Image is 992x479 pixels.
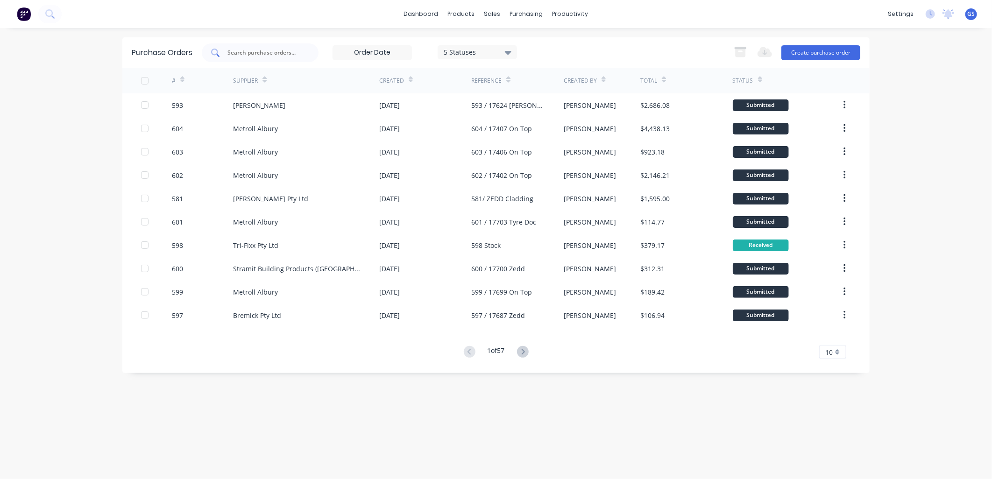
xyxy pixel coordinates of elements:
[564,217,616,227] div: [PERSON_NAME]
[233,194,308,204] div: [PERSON_NAME] Pty Ltd
[379,240,400,250] div: [DATE]
[399,7,443,21] a: dashboard
[564,194,616,204] div: [PERSON_NAME]
[640,217,665,227] div: $114.77
[379,170,400,180] div: [DATE]
[564,264,616,274] div: [PERSON_NAME]
[233,287,278,297] div: Metroll Albury
[733,99,789,111] div: Submitted
[471,124,532,134] div: 604 / 17407 On Top
[379,217,400,227] div: [DATE]
[548,7,593,21] div: productivity
[379,147,400,157] div: [DATE]
[640,194,670,204] div: $1,595.00
[480,7,505,21] div: sales
[968,10,975,18] span: GS
[172,170,183,180] div: 602
[233,77,258,85] div: Supplier
[379,287,400,297] div: [DATE]
[564,240,616,250] div: [PERSON_NAME]
[233,170,278,180] div: Metroll Albury
[17,7,31,21] img: Factory
[564,170,616,180] div: [PERSON_NAME]
[640,264,665,274] div: $312.31
[172,217,183,227] div: 601
[471,240,501,250] div: 598 Stock
[172,100,183,110] div: 593
[471,217,536,227] div: 601 / 17703 Tyre Doc
[233,124,278,134] div: Metroll Albury
[471,77,502,85] div: Reference
[333,46,411,60] input: Order Date
[227,48,304,57] input: Search purchase orders...
[471,287,532,297] div: 599 / 17699 On Top
[733,77,753,85] div: Status
[471,100,545,110] div: 593 / 17624 [PERSON_NAME]
[733,286,789,298] div: Submitted
[488,345,505,359] div: 1 of 57
[172,194,183,204] div: 581
[233,310,281,320] div: Bremick Pty Ltd
[564,287,616,297] div: [PERSON_NAME]
[379,264,400,274] div: [DATE]
[172,77,176,85] div: #
[564,100,616,110] div: [PERSON_NAME]
[640,100,670,110] div: $2,686.08
[172,264,183,274] div: 600
[379,100,400,110] div: [DATE]
[640,124,670,134] div: $4,438.13
[471,194,533,204] div: 581/ ZEDD Cladding
[564,77,597,85] div: Created By
[444,47,511,57] div: 5 Statuses
[172,124,183,134] div: 604
[781,45,860,60] button: Create purchase order
[233,240,278,250] div: Tri-Fixx Pty Ltd
[443,7,480,21] div: products
[172,240,183,250] div: 598
[379,77,404,85] div: Created
[379,310,400,320] div: [DATE]
[733,310,789,321] div: Submitted
[233,147,278,157] div: Metroll Albury
[564,124,616,134] div: [PERSON_NAME]
[733,146,789,158] div: Submitted
[564,310,616,320] div: [PERSON_NAME]
[172,147,183,157] div: 603
[233,264,361,274] div: Stramit Building Products ([GEOGRAPHIC_DATA])
[564,147,616,157] div: [PERSON_NAME]
[471,310,525,320] div: 597 / 17687 Zedd
[883,7,918,21] div: settings
[733,216,789,228] div: Submitted
[172,310,183,320] div: 597
[733,193,789,204] div: Submitted
[640,240,665,250] div: $379.17
[132,47,192,58] div: Purchase Orders
[505,7,548,21] div: purchasing
[640,287,665,297] div: $189.42
[471,147,532,157] div: 603 / 17406 On Top
[640,77,657,85] div: Total
[233,100,285,110] div: [PERSON_NAME]
[733,239,789,251] div: Received
[640,310,665,320] div: $106.94
[379,194,400,204] div: [DATE]
[733,169,789,181] div: Submitted
[471,170,532,180] div: 602 / 17402 On Top
[379,124,400,134] div: [DATE]
[733,123,789,134] div: Submitted
[233,217,278,227] div: Metroll Albury
[471,264,525,274] div: 600 / 17700 Zedd
[640,170,670,180] div: $2,146.21
[733,263,789,275] div: Submitted
[640,147,665,157] div: $923.18
[172,287,183,297] div: 599
[825,347,833,357] span: 10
